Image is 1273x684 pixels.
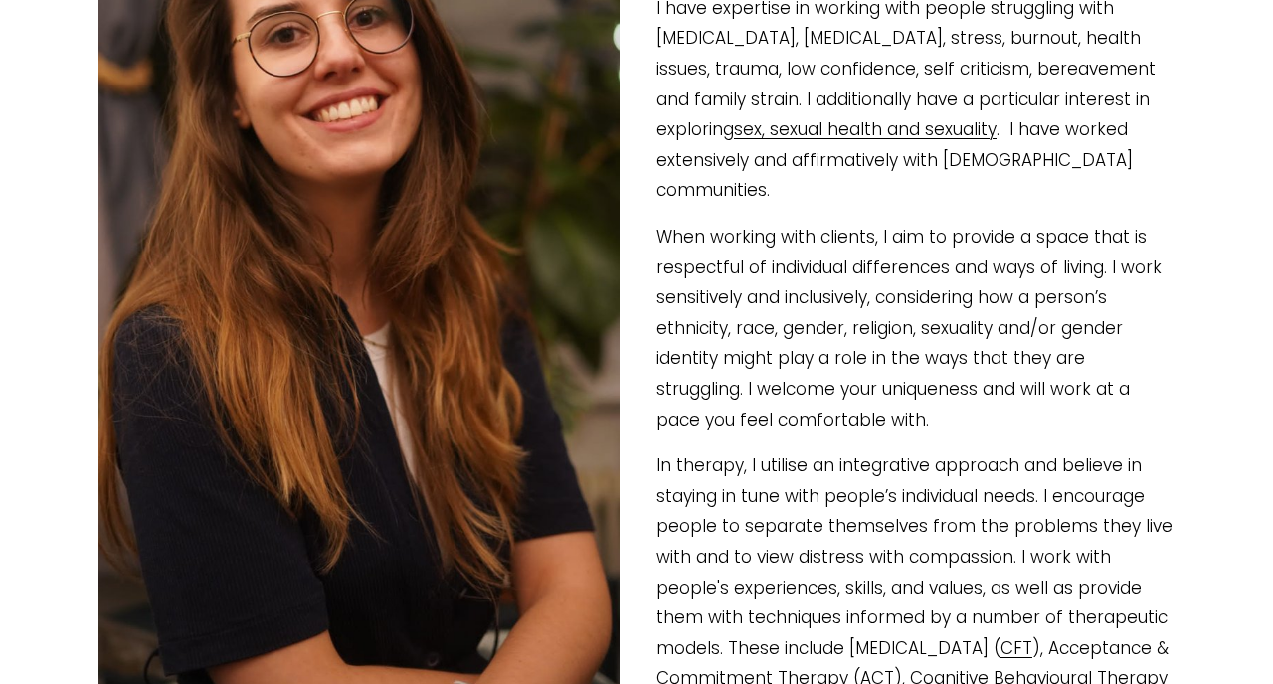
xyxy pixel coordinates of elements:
a: CFT [1000,636,1032,660]
a: sex, sexual health and sexuality [734,117,997,141]
p: When working with clients, I aim to provide a space that is respectful of individual differences ... [98,222,1176,434]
